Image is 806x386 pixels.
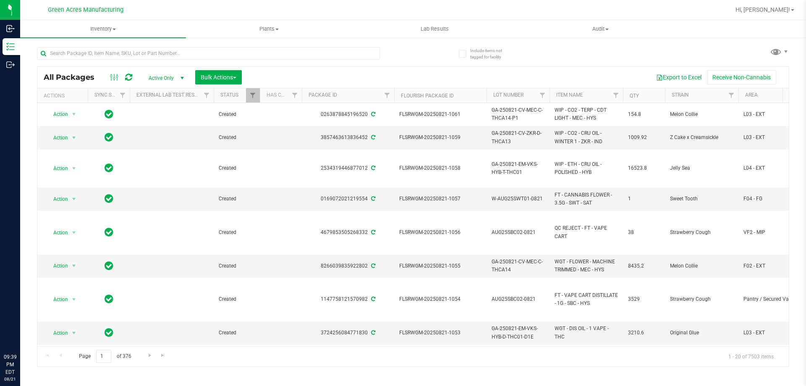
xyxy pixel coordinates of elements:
span: select [69,294,79,305]
a: Qty [630,93,639,99]
span: FLSRWGM-20250821-1059 [399,134,482,142]
span: Created [219,195,255,203]
span: Action [46,193,68,205]
span: Action [46,227,68,239]
span: FLSRWGM-20250821-1056 [399,228,482,236]
span: select [69,108,79,120]
div: 3724256084771830 [301,329,395,337]
a: Plants [186,20,352,38]
div: 4679853505268332 [301,228,395,236]
span: Created [219,329,255,337]
inline-svg: Inventory [6,42,15,51]
inline-svg: Outbound [6,60,15,69]
a: Filter [246,88,260,102]
button: Bulk Actions [195,70,242,84]
span: GA-250821-EM-VKS-HYB-D-THC01-D1E [492,325,544,341]
span: Melon Collie [670,262,733,270]
span: select [69,327,79,339]
span: select [69,132,79,144]
span: Action [46,163,68,174]
span: Action [46,132,68,144]
span: Sync from Compliance System [370,134,375,140]
span: WGT - DIS OIL - 1 VAPE - THC [555,325,618,341]
span: Sync from Compliance System [370,229,375,235]
span: Created [219,164,255,172]
div: 0263878845196520 [301,110,395,118]
a: Flourish Package ID [401,93,454,99]
span: select [69,163,79,174]
span: WIP - CO2 - TERP - CDT LIGHT - MEC - HYS [555,106,618,122]
span: In Sync [105,327,113,339]
span: FLSRWGM-20250821-1054 [399,295,482,303]
span: Green Acres Manufacturing [48,6,123,13]
span: WGT - FLOWER - MACHINE TRIMMED - MEC - HYS [555,258,618,274]
a: Lab Results [352,20,518,38]
span: 1 [628,195,660,203]
span: FT - CANNABIS FLOWER - 3.5G - SWT - SAT [555,191,618,207]
span: In Sync [105,108,113,120]
span: Action [46,260,68,272]
span: Hi, [PERSON_NAME]! [735,6,790,13]
span: In Sync [105,260,113,272]
span: In Sync [105,293,113,305]
span: All Packages [44,73,103,82]
span: FLSRWGM-20250821-1058 [399,164,482,172]
span: In Sync [105,226,113,238]
span: Action [46,294,68,305]
iframe: Resource center [8,319,34,344]
inline-svg: Inbound [6,24,15,33]
span: AUG25SBC02-0821 [492,228,544,236]
span: Bulk Actions [201,74,236,81]
span: Sync from Compliance System [370,296,375,302]
span: QC REJECT - FT - VAPE CART [555,224,618,240]
a: Filter [609,88,623,102]
span: select [69,193,79,205]
th: Has COA [260,88,302,103]
a: Filter [536,88,550,102]
span: L03 - EXT [743,134,796,142]
input: 1 [96,350,111,363]
a: Filter [288,88,302,102]
span: GA-250821-CV-MEC-C-THCA14-P1 [492,106,544,122]
p: 08/21 [4,376,16,382]
div: 2534319446877012 [301,164,395,172]
a: External Lab Test Result [136,92,202,98]
span: Created [219,262,255,270]
span: Sync from Compliance System [370,196,375,202]
span: Plants [186,25,351,33]
span: Pantry / Secured Vault [743,295,796,303]
a: Filter [725,88,738,102]
span: In Sync [105,162,113,174]
a: Status [220,92,238,98]
span: 3529 [628,295,660,303]
span: Sweet Tooth [670,195,733,203]
span: FLSRWGM-20250821-1055 [399,262,482,270]
div: 1147758121570982 [301,295,395,303]
span: select [69,260,79,272]
span: L03 - EXT [743,110,796,118]
a: Audit [518,20,683,38]
div: Actions [44,93,84,99]
a: Item Name [556,92,583,98]
span: Action [46,327,68,339]
span: FLSRWGM-20250821-1061 [399,110,482,118]
span: 1 - 20 of 7503 items [722,350,780,362]
span: FT - VAPE CART DISTILLATE - 1G - SBC - HYS [555,291,618,307]
span: L03 - EXT [743,329,796,337]
span: Z Cake x Creamsickle [670,134,733,142]
a: Inventory [20,20,186,38]
a: Filter [200,88,214,102]
span: Lab Results [409,25,460,33]
span: In Sync [105,131,113,143]
span: AUG25SBC02-0821 [492,295,544,303]
button: Export to Excel [651,70,707,84]
span: Sync from Compliance System [370,165,375,171]
span: L04 - EXT [743,164,796,172]
span: W-AUG25SWT01-0821 [492,195,544,203]
span: Strawberry Cough [670,295,733,303]
span: Sync from Compliance System [370,263,375,269]
a: Filter [380,88,394,102]
span: 154.8 [628,110,660,118]
span: Strawberry Cough [670,228,733,236]
span: Inventory [20,25,186,33]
